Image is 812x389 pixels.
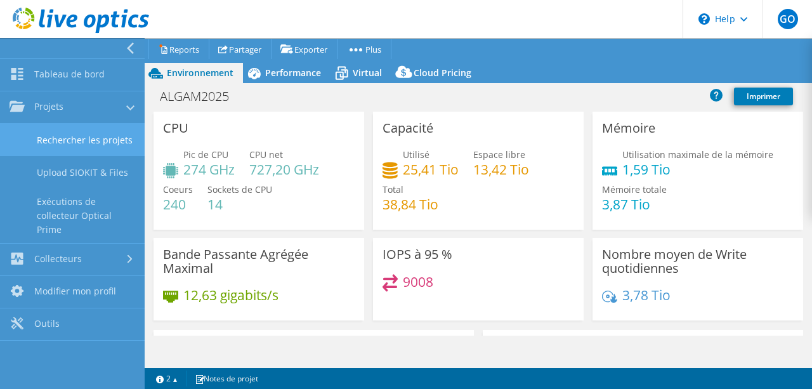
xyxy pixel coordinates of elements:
[383,121,433,135] h3: Capacité
[209,39,272,59] a: Partager
[403,275,433,289] h4: 9008
[183,288,278,302] h4: 12,63 gigabits/s
[147,371,187,386] a: 2
[602,197,667,211] h4: 3,87 Tio
[163,197,193,211] h4: 240
[337,39,391,59] a: Plus
[186,371,267,386] a: Notes de projet
[602,121,655,135] h3: Mémoire
[622,148,773,161] span: Utilisation maximale de la mémoire
[249,162,319,176] h4: 727,20 GHz
[163,121,188,135] h3: CPU
[403,148,429,161] span: Utilisé
[167,67,233,79] span: Environnement
[207,197,272,211] h4: 14
[383,183,403,195] span: Total
[148,39,209,59] a: Reports
[473,148,525,161] span: Espace libre
[602,247,794,275] h3: Nombre moyen de Write quotidiennes
[622,288,671,302] h4: 3,78 Tio
[271,39,337,59] a: Exporter
[403,162,459,176] h4: 25,41 Tio
[383,247,452,261] h3: IOPS à 95 %
[698,13,710,25] svg: \n
[734,88,793,105] a: Imprimer
[602,183,667,195] span: Mémoire totale
[353,67,382,79] span: Virtual
[265,67,321,79] span: Performance
[383,197,438,211] h4: 38,84 Tio
[207,183,272,195] span: Sockets de CPU
[183,162,235,176] h4: 274 GHz
[154,89,249,103] h1: ALGAM2025
[473,162,529,176] h4: 13,42 Tio
[163,183,193,195] span: Coeurs
[622,162,773,176] h4: 1,59 Tio
[414,67,471,79] span: Cloud Pricing
[249,148,283,161] span: CPU net
[183,148,228,161] span: Pic de CPU
[163,247,355,275] h3: Bande Passante Agrégée Maximal
[778,9,798,29] span: GO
